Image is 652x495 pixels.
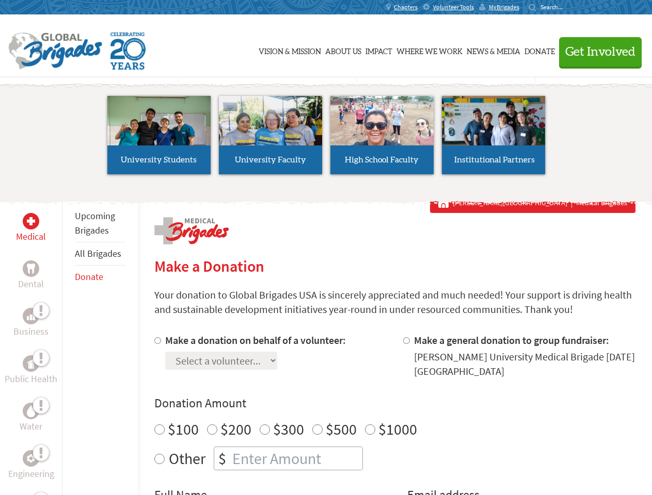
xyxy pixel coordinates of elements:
[154,288,635,317] p: Your donation to Global Brigades USA is sincerely appreciated and much needed! Your support is dr...
[75,271,103,283] a: Donate
[110,32,146,70] img: Global Brigades Celebrating 20 Years
[165,334,346,346] label: Make a donation on behalf of a volunteer:
[23,213,39,229] div: Medical
[20,403,42,434] a: WaterWater
[18,277,44,291] p: Dental
[565,46,635,58] span: Get Involved
[27,263,35,273] img: Dental
[365,24,392,76] a: Impact
[154,257,635,275] h2: Make a Donation
[5,355,57,386] a: Public HealthPublic Health
[540,3,570,11] input: Search...
[442,96,545,174] a: Institutional Partners
[454,156,535,164] span: Institutional Partners
[27,358,35,369] img: Public Health
[16,213,46,244] a: MedicalMedical
[433,3,474,11] span: Volunteer Tools
[20,419,42,434] p: Water
[235,156,306,164] span: University Faculty
[414,350,635,378] div: [PERSON_NAME] University Medical Brigade [DATE] [GEOGRAPHIC_DATA]
[345,156,419,164] span: High School Faculty
[467,24,520,76] a: News & Media
[489,3,519,11] span: MyBrigades
[23,260,39,277] div: Dental
[325,24,361,76] a: About Us
[330,96,434,174] a: High School Faculty
[273,419,304,439] label: $300
[378,419,417,439] label: $1000
[121,156,197,164] span: University Students
[330,96,434,146] img: menu_brigades_submenu_3.jpg
[220,419,251,439] label: $200
[16,229,46,244] p: Medical
[230,447,362,470] input: Enter Amount
[5,372,57,386] p: Public Health
[259,24,321,76] a: Vision & Mission
[27,312,35,320] img: Business
[13,308,49,339] a: BusinessBusiness
[219,96,322,174] a: University Faculty
[27,217,35,225] img: Medical
[13,324,49,339] p: Business
[75,266,125,288] li: Donate
[23,308,39,324] div: Business
[75,247,121,259] a: All Brigades
[524,24,555,76] a: Donate
[326,419,357,439] label: $500
[18,260,44,291] a: DentalDental
[107,96,211,174] a: University Students
[8,32,102,70] img: Global Brigades Logo
[168,419,199,439] label: $100
[107,96,211,164] img: menu_brigades_submenu_1.jpg
[154,395,635,411] h4: Donation Amount
[23,403,39,419] div: Water
[559,37,642,67] button: Get Involved
[8,467,54,481] p: Engineering
[154,217,229,244] img: logo-medical.png
[23,355,39,372] div: Public Health
[394,3,418,11] span: Chapters
[27,454,35,463] img: Engineering
[214,447,230,470] div: $
[169,447,205,470] label: Other
[442,96,545,164] img: menu_brigades_submenu_4.jpg
[75,205,125,242] li: Upcoming Brigades
[23,450,39,467] div: Engineering
[27,405,35,417] img: Water
[219,96,322,165] img: menu_brigades_submenu_2.jpg
[75,242,125,266] li: All Brigades
[414,334,609,346] label: Make a general donation to group fundraiser:
[396,24,463,76] a: Where We Work
[8,450,54,481] a: EngineeringEngineering
[75,210,115,236] a: Upcoming Brigades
